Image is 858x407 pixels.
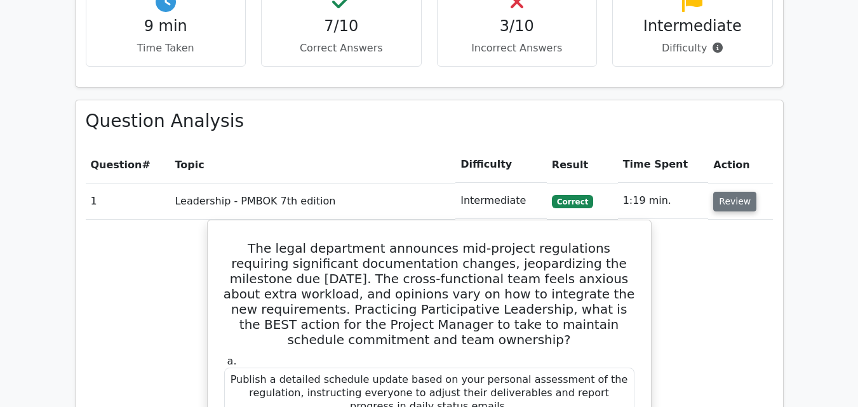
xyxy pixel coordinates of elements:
h4: Intermediate [623,17,762,36]
h4: 3/10 [448,17,587,36]
span: Correct [552,195,593,208]
h5: The legal department announces mid-project regulations requiring significant documentation change... [223,241,636,347]
th: # [86,147,170,183]
th: Difficulty [455,147,547,183]
h4: 9 min [97,17,236,36]
p: Incorrect Answers [448,41,587,56]
th: Topic [170,147,455,183]
td: 1:19 min. [618,183,709,219]
td: Leadership - PMBOK 7th edition [170,183,455,219]
th: Time Spent [618,147,709,183]
td: 1 [86,183,170,219]
td: Intermediate [455,183,547,219]
p: Difficulty [623,41,762,56]
h3: Question Analysis [86,110,773,132]
p: Time Taken [97,41,236,56]
th: Result [547,147,618,183]
h4: 7/10 [272,17,411,36]
th: Action [708,147,772,183]
p: Correct Answers [272,41,411,56]
button: Review [713,192,756,211]
span: a. [227,355,237,367]
span: Question [91,159,142,171]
